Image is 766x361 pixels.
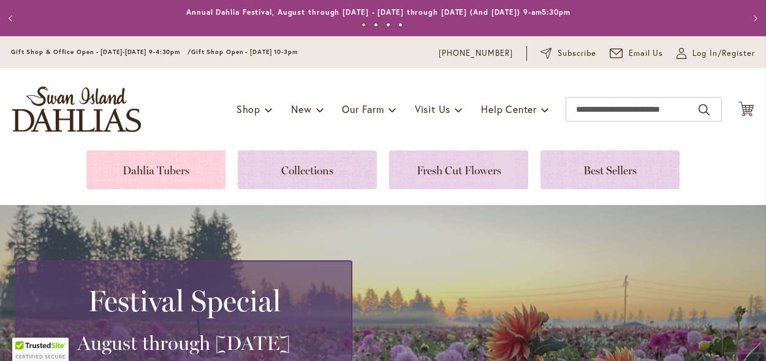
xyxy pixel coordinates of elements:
[677,47,755,60] a: Log In/Register
[540,47,596,60] a: Subscribe
[291,103,311,115] span: New
[191,48,298,56] span: Gift Shop Open - [DATE] 10-3pm
[610,47,664,60] a: Email Us
[439,47,513,60] a: [PHONE_NUMBER]
[362,23,366,27] button: 1 of 4
[342,103,384,115] span: Our Farm
[692,47,755,60] span: Log In/Register
[398,23,403,27] button: 4 of 4
[374,23,378,27] button: 2 of 4
[11,48,191,56] span: Gift Shop & Office Open - [DATE]-[DATE] 9-4:30pm /
[481,103,537,115] span: Help Center
[629,47,664,60] span: Email Us
[415,103,450,115] span: Visit Us
[31,284,336,318] h2: Festival Special
[186,7,571,17] a: Annual Dahlia Festival, August through [DATE] - [DATE] through [DATE] (And [DATE]) 9-am5:30pm
[741,6,766,31] button: Next
[237,103,260,115] span: Shop
[558,47,596,60] span: Subscribe
[12,87,141,132] a: store logo
[386,23,390,27] button: 3 of 4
